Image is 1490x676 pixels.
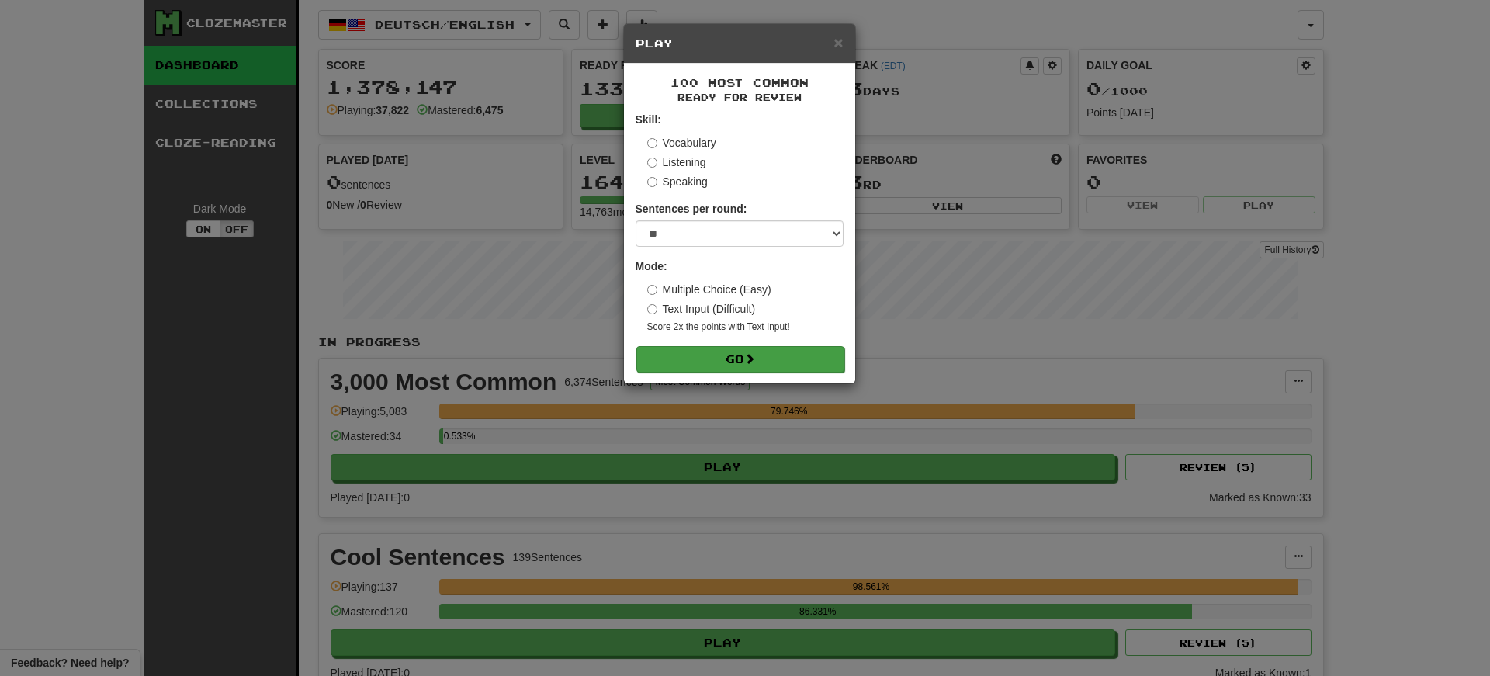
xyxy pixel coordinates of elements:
[636,260,667,272] strong: Mode:
[647,154,706,170] label: Listening
[647,138,657,148] input: Vocabulary
[833,33,843,51] span: ×
[647,301,756,317] label: Text Input (Difficult)
[636,91,844,104] small: Ready for Review
[636,201,747,217] label: Sentences per round:
[636,346,844,373] button: Go
[670,76,809,89] span: 100 Most Common
[636,36,844,51] h5: Play
[647,321,844,334] small: Score 2x the points with Text Input !
[647,158,657,168] input: Listening
[647,135,716,151] label: Vocabulary
[833,34,843,50] button: Close
[647,285,657,295] input: Multiple Choice (Easy)
[647,174,708,189] label: Speaking
[647,304,657,314] input: Text Input (Difficult)
[647,177,657,187] input: Speaking
[636,113,661,126] strong: Skill:
[647,282,771,297] label: Multiple Choice (Easy)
